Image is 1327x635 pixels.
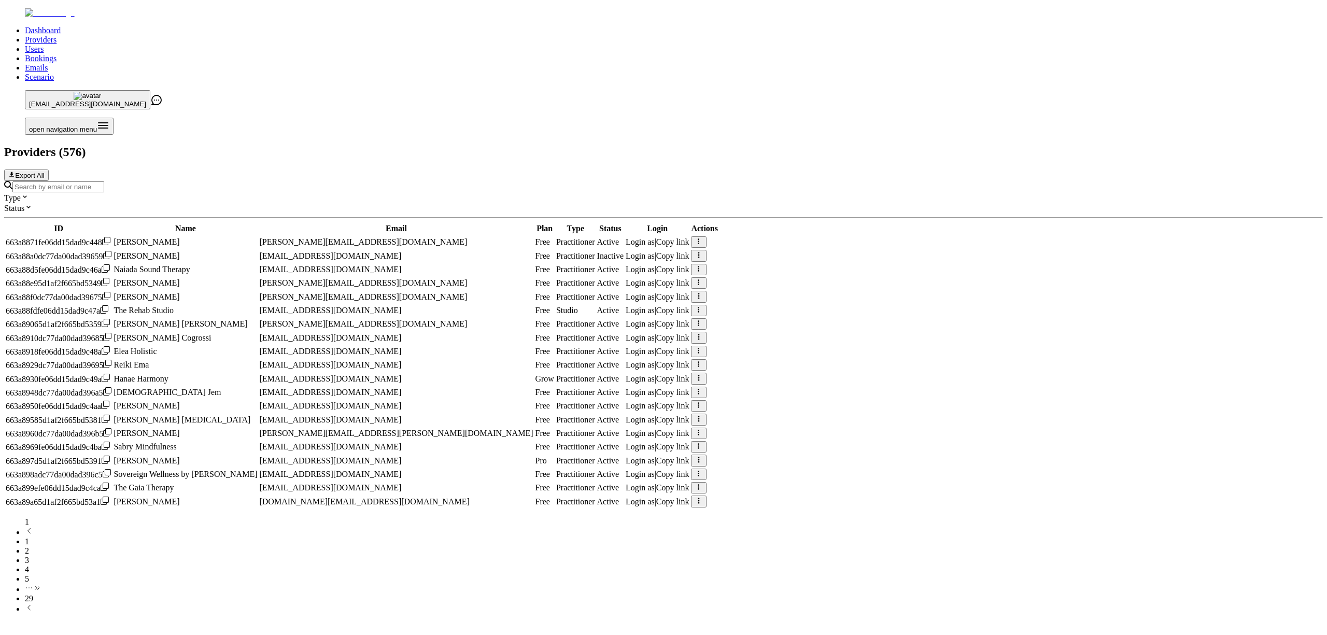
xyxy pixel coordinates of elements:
[25,54,57,63] a: Bookings
[259,265,401,274] span: [EMAIL_ADDRESS][DOMAIN_NAME]
[626,319,655,328] span: Login as
[626,237,655,246] span: Login as
[556,483,595,492] span: validated
[556,333,595,342] span: validated
[5,223,112,234] th: ID
[626,265,689,274] div: |
[535,292,549,301] span: Free
[259,388,401,397] span: [EMAIL_ADDRESS][DOMAIN_NAME]
[535,429,549,438] span: Free
[535,360,549,369] span: Free
[535,237,549,246] span: Free
[535,251,549,260] span: Free
[597,333,624,343] div: Active
[259,497,469,506] span: [DOMAIN_NAME][EMAIL_ADDRESS][DOMAIN_NAME]
[656,415,689,424] span: Copy link
[556,360,595,369] span: validated
[625,223,689,234] th: Login
[597,223,625,234] th: Status
[259,470,401,478] span: [EMAIL_ADDRESS][DOMAIN_NAME]
[597,237,624,247] div: Active
[656,429,689,438] span: Copy link
[114,483,174,492] span: The Gaia Therapy
[626,292,689,302] div: |
[25,603,1323,614] li: next page button
[626,415,655,424] span: Login as
[556,456,595,465] span: validated
[626,374,655,383] span: Login as
[4,192,1323,203] div: Type
[656,278,689,287] span: Copy link
[626,360,689,370] div: |
[656,497,689,506] span: Copy link
[535,278,549,287] span: Free
[29,100,146,108] span: [EMAIL_ADDRESS][DOMAIN_NAME]
[656,401,689,410] span: Copy link
[556,470,595,478] span: validated
[656,265,689,274] span: Copy link
[626,374,689,384] div: |
[4,145,1323,159] h2: Providers ( 576 )
[6,360,111,370] div: Click to copy
[597,306,624,315] div: Active
[556,251,595,260] span: inactive
[25,26,61,35] a: Dashboard
[626,306,655,315] span: Login as
[25,8,75,18] img: Fluum Logo
[259,429,533,438] span: [PERSON_NAME][EMAIL_ADDRESS][PERSON_NAME][DOMAIN_NAME]
[556,237,595,246] span: validated
[626,278,689,288] div: |
[259,278,467,287] span: [PERSON_NAME][EMAIL_ADDRESS][DOMAIN_NAME]
[259,483,401,492] span: [EMAIL_ADDRESS][DOMAIN_NAME]
[29,125,97,133] span: open navigation menu
[6,469,111,479] div: Click to copy
[25,63,48,72] a: Emails
[626,292,655,301] span: Login as
[4,517,1323,614] nav: pagination navigation
[6,237,111,247] div: Click to copy
[259,360,401,369] span: [EMAIL_ADDRESS][DOMAIN_NAME]
[597,278,624,288] div: Active
[25,45,44,53] a: Users
[656,360,689,369] span: Copy link
[626,319,689,329] div: |
[6,415,111,425] div: Click to copy
[6,292,111,302] div: Click to copy
[556,347,595,356] span: validated
[114,388,221,397] span: [DEMOGRAPHIC_DATA] Jem
[597,388,624,397] div: Active
[626,388,655,397] span: Login as
[25,90,150,109] button: avatar[EMAIL_ADDRESS][DOMAIN_NAME]
[6,456,111,466] div: Click to copy
[656,374,689,383] span: Copy link
[259,333,401,342] span: [EMAIL_ADDRESS][DOMAIN_NAME]
[626,388,689,397] div: |
[259,347,401,356] span: [EMAIL_ADDRESS][DOMAIN_NAME]
[6,333,111,343] div: Click to copy
[656,388,689,397] span: Copy link
[259,442,401,451] span: [EMAIL_ADDRESS][DOMAIN_NAME]
[556,497,595,506] span: validated
[626,401,655,410] span: Login as
[113,223,258,234] th: Name
[25,594,1323,603] li: pagination item 29
[656,456,689,465] span: Copy link
[6,401,111,411] div: Click to copy
[626,470,655,478] span: Login as
[597,497,624,506] div: Active
[626,429,689,438] div: |
[535,483,549,492] span: Free
[259,401,401,410] span: [EMAIL_ADDRESS][DOMAIN_NAME]
[25,118,114,135] button: Open menu
[656,292,689,301] span: Copy link
[556,442,595,451] span: validated
[626,415,689,425] div: |
[259,319,467,328] span: [PERSON_NAME][EMAIL_ADDRESS][DOMAIN_NAME]
[656,483,689,492] span: Copy link
[6,497,111,507] div: Click to copy
[114,401,179,410] span: [PERSON_NAME]
[626,360,655,369] span: Login as
[6,483,111,493] div: Click to copy
[626,333,689,343] div: |
[535,401,549,410] span: Free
